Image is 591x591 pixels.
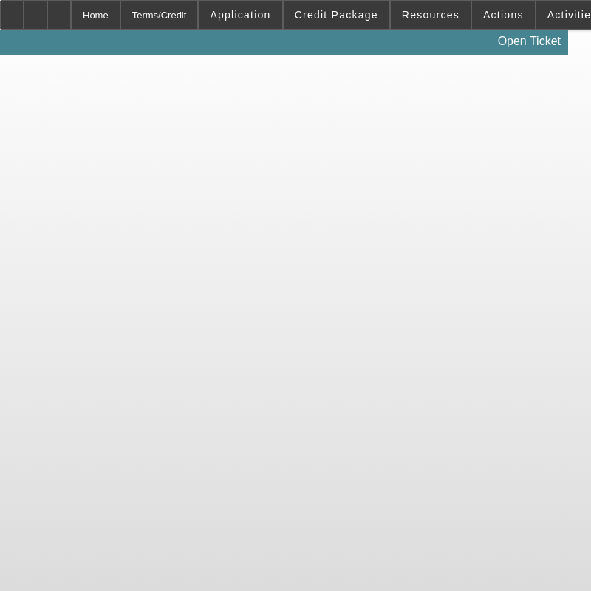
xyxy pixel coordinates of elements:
[472,1,535,29] button: Actions
[210,9,270,21] span: Application
[295,9,378,21] span: Credit Package
[391,1,471,29] button: Resources
[199,1,281,29] button: Application
[402,9,460,21] span: Resources
[284,1,389,29] button: Credit Package
[483,9,524,21] span: Actions
[492,29,567,54] a: Open Ticket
